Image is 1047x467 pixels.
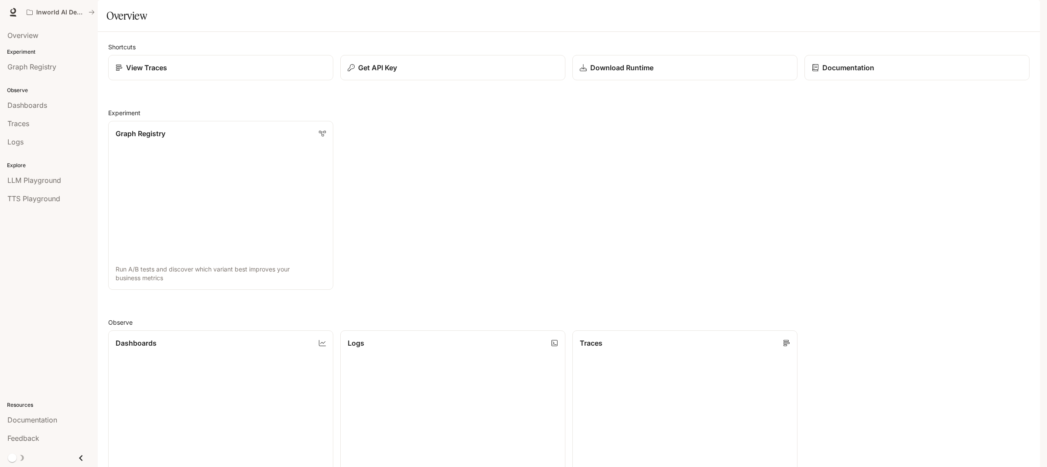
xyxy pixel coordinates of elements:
h2: Shortcuts [108,42,1030,52]
p: Inworld AI Demos [36,9,85,16]
p: Dashboards [116,338,157,348]
p: View Traces [126,62,167,73]
button: All workspaces [23,3,99,21]
p: Graph Registry [116,128,165,139]
a: View Traces [108,55,333,80]
a: Download Runtime [572,55,797,80]
p: Download Runtime [590,62,654,73]
h2: Observe [108,318,1030,327]
button: Get API Key [340,55,565,80]
a: Graph RegistryRun A/B tests and discover which variant best improves your business metrics [108,121,333,290]
a: Documentation [804,55,1030,80]
p: Traces [580,338,602,348]
h2: Experiment [108,108,1030,117]
p: Get API Key [358,62,397,73]
h1: Overview [106,7,147,24]
p: Logs [348,338,364,348]
p: Run A/B tests and discover which variant best improves your business metrics [116,265,326,282]
p: Documentation [822,62,874,73]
